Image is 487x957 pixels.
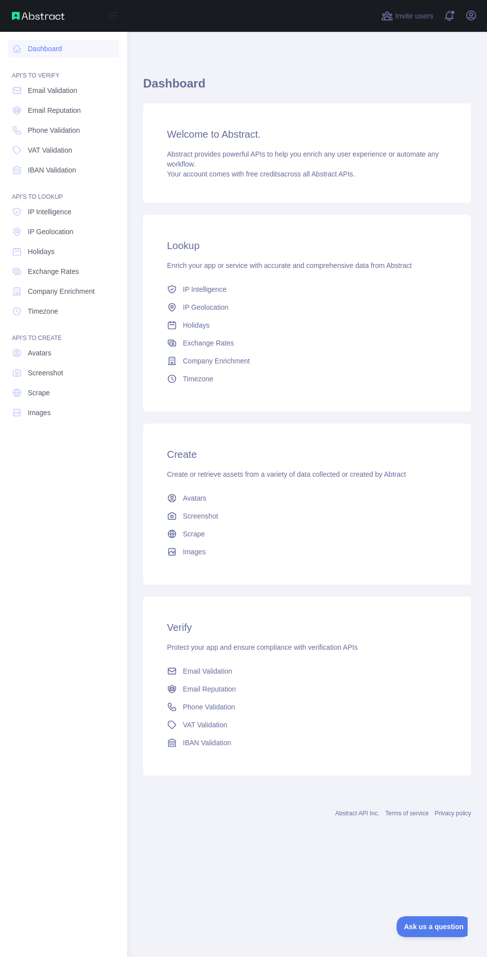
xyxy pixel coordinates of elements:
span: Email Reputation [183,684,236,694]
span: Timezone [183,374,213,384]
span: VAT Validation [28,145,72,155]
a: IBAN Validation [163,734,451,752]
a: Screenshot [163,507,451,525]
a: Timezone [163,370,451,388]
h3: Create [167,447,447,461]
span: Screenshot [183,511,218,521]
a: Email Validation [163,662,451,680]
a: VAT Validation [163,716,451,734]
span: IBAN Validation [183,738,231,748]
span: Abstract provides powerful APIs to help you enrich any user experience or automate any workflow. [167,150,439,168]
a: Images [8,404,119,422]
span: VAT Validation [183,720,227,730]
a: Email Reputation [163,680,451,698]
a: IP Intelligence [8,203,119,221]
a: Company Enrichment [8,282,119,300]
span: Email Reputation [28,105,81,115]
span: Scrape [28,388,50,398]
span: Scrape [183,529,205,539]
a: Images [163,543,451,561]
a: Holidays [163,316,451,334]
a: Email Reputation [8,101,119,119]
div: API'S TO LOOKUP [8,181,119,201]
h3: Welcome to Abstract. [167,127,447,141]
a: Scrape [8,384,119,402]
a: IP Intelligence [163,280,451,298]
span: free credits [246,170,280,178]
span: Screenshot [28,368,63,378]
a: Terms of service [385,810,428,817]
a: Holidays [8,243,119,261]
span: Phone Validation [183,702,235,712]
h1: Dashboard [143,76,471,99]
a: IP Geolocation [8,223,119,241]
span: Company Enrichment [183,356,250,366]
span: Images [183,547,206,557]
span: Exchange Rates [28,266,79,276]
a: VAT Validation [8,141,119,159]
a: Avatars [8,344,119,362]
button: Invite users [379,8,435,24]
span: Protect your app and ensure compliance with verification APIs [167,643,358,651]
div: API'S TO VERIFY [8,60,119,80]
a: Dashboard [8,40,119,58]
a: Abstract API Inc. [335,810,380,817]
a: Phone Validation [8,121,119,139]
span: Create or retrieve assets from a variety of data collected or created by Abtract [167,470,406,478]
span: Enrich your app or service with accurate and comprehensive data from Abstract [167,261,412,269]
span: Holidays [28,247,55,257]
a: Exchange Rates [163,334,451,352]
div: API'S TO CREATE [8,322,119,342]
span: Exchange Rates [183,338,234,348]
h3: Lookup [167,239,447,253]
iframe: Toggle Customer Support [397,916,467,937]
span: Images [28,408,51,418]
a: Phone Validation [163,698,451,716]
img: Abstract API [12,12,65,20]
span: Email Validation [28,86,77,95]
a: Timezone [8,302,119,320]
h3: Verify [167,620,447,634]
a: Exchange Rates [8,262,119,280]
a: Privacy policy [435,810,471,817]
span: IBAN Validation [28,165,76,175]
span: IP Intelligence [28,207,72,217]
span: Avatars [183,493,206,503]
span: IP Geolocation [28,227,74,237]
a: Screenshot [8,364,119,382]
a: IP Geolocation [163,298,451,316]
span: Phone Validation [28,125,80,135]
span: IP Intelligence [183,284,227,294]
a: Email Validation [8,82,119,99]
span: Company Enrichment [28,286,95,296]
span: Email Validation [183,666,232,676]
span: Holidays [183,320,210,330]
span: IP Geolocation [183,302,229,312]
span: Timezone [28,306,58,316]
a: Company Enrichment [163,352,451,370]
span: Avatars [28,348,51,358]
a: Scrape [163,525,451,543]
a: Avatars [163,489,451,507]
span: Your account comes with across all Abstract APIs. [167,170,355,178]
span: Invite users [395,10,433,22]
a: IBAN Validation [8,161,119,179]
